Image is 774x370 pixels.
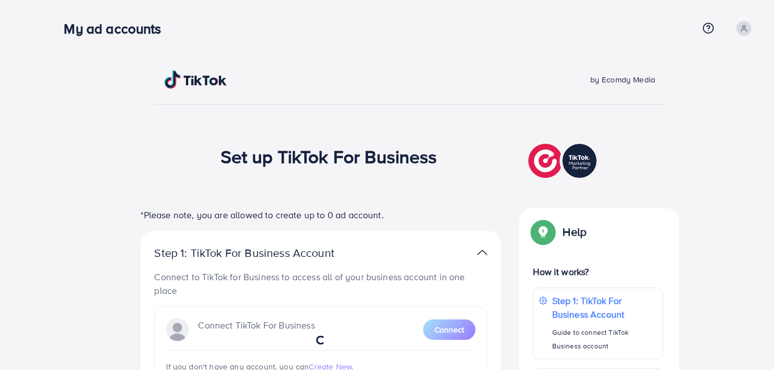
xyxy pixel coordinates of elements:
h3: My ad accounts [64,20,170,37]
p: Step 1: TikTok For Business Account [154,246,370,260]
p: How it works? [533,265,663,278]
h1: Set up TikTok For Business [221,145,437,167]
span: by Ecomdy Media [590,74,655,85]
p: Guide to connect TikTok Business account [552,326,657,353]
img: Popup guide [533,222,553,242]
p: Step 1: TikTok For Business Account [552,294,657,321]
img: TikTok [164,70,227,89]
p: Help [562,225,586,239]
img: TikTok partner [477,244,487,261]
img: TikTok partner [528,141,599,181]
p: *Please note, you are allowed to create up to 0 ad account. [140,208,501,222]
